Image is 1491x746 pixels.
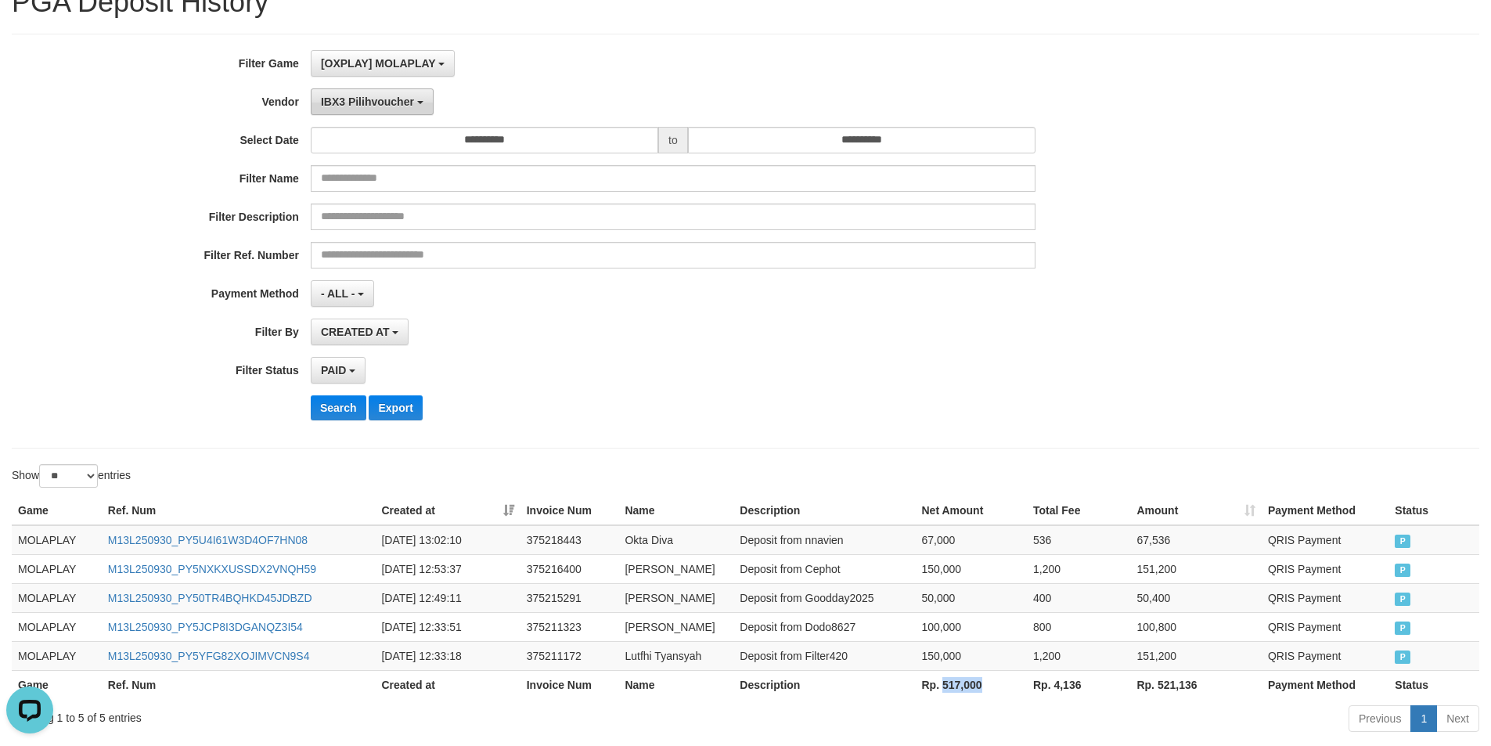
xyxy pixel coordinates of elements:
td: [DATE] 12:33:51 [375,612,520,641]
span: CREATED AT [321,326,390,338]
td: 375218443 [520,525,619,555]
span: PAID [1395,564,1410,577]
td: [PERSON_NAME] [618,554,733,583]
td: Deposit from Dodo8627 [733,612,915,641]
th: Description [733,496,915,525]
td: QRIS Payment [1262,554,1388,583]
span: PAID [1395,593,1410,606]
td: 67,536 [1130,525,1261,555]
th: Created at [375,670,520,699]
td: Deposit from Filter420 [733,641,915,670]
td: 50,400 [1130,583,1261,612]
td: 1,200 [1027,554,1130,583]
th: Created at: activate to sort column ascending [375,496,520,525]
td: MOLAPLAY [12,525,102,555]
td: 375211323 [520,612,619,641]
button: PAID [311,357,366,384]
select: Showentries [39,464,98,488]
td: Deposit from Cephot [733,554,915,583]
th: Ref. Num [102,670,376,699]
th: Invoice Num [520,670,619,699]
div: Showing 1 to 5 of 5 entries [12,704,610,726]
td: 150,000 [916,641,1028,670]
span: PAID [1395,535,1410,548]
td: Deposit from Goodday2025 [733,583,915,612]
button: Export [369,395,422,420]
th: Ref. Num [102,496,376,525]
button: Open LiveChat chat widget [6,6,53,53]
th: Total Fee [1027,496,1130,525]
td: 800 [1027,612,1130,641]
button: Search [311,395,366,420]
span: IBX3 Pilihvoucher [321,96,414,108]
a: M13L250930_PY50TR4BQHKD45JDBZD [108,592,312,604]
td: MOLAPLAY [12,612,102,641]
td: 151,200 [1130,554,1261,583]
a: M13L250930_PY5JCP8I3DGANQZ3I54 [108,621,303,633]
span: PAID [1395,622,1410,635]
th: Net Amount [916,496,1028,525]
td: 536 [1027,525,1130,555]
a: M13L250930_PY5U4I61W3D4OF7HN08 [108,534,308,546]
th: Rp. 521,136 [1130,670,1261,699]
th: Name [618,496,733,525]
td: 375216400 [520,554,619,583]
th: Game [12,496,102,525]
td: 375211172 [520,641,619,670]
td: [DATE] 12:53:37 [375,554,520,583]
button: - ALL - [311,280,374,307]
td: 400 [1027,583,1130,612]
span: to [658,127,688,153]
td: 50,000 [916,583,1028,612]
td: QRIS Payment [1262,525,1388,555]
td: 151,200 [1130,641,1261,670]
th: Rp. 4,136 [1027,670,1130,699]
td: Lutfhi Tyansyah [618,641,733,670]
td: [PERSON_NAME] [618,612,733,641]
td: Okta Diva [618,525,733,555]
td: MOLAPLAY [12,641,102,670]
td: 1,200 [1027,641,1130,670]
td: QRIS Payment [1262,612,1388,641]
label: Show entries [12,464,131,488]
th: Payment Method [1262,670,1388,699]
td: [PERSON_NAME] [618,583,733,612]
th: Rp. 517,000 [916,670,1028,699]
td: 375215291 [520,583,619,612]
span: PAID [321,364,346,377]
th: Amount: activate to sort column ascending [1130,496,1261,525]
button: IBX3 Pilihvoucher [311,88,434,115]
span: - ALL - [321,287,355,300]
a: Previous [1349,705,1411,732]
td: QRIS Payment [1262,641,1388,670]
button: [OXPLAY] MOLAPLAY [311,50,455,77]
a: M13L250930_PY5NXKXUSSDX2VNQH59 [108,563,316,575]
td: MOLAPLAY [12,554,102,583]
td: Deposit from nnavien [733,525,915,555]
a: Next [1436,705,1479,732]
span: PAID [1395,650,1410,664]
button: CREATED AT [311,319,409,345]
td: [DATE] 12:49:11 [375,583,520,612]
th: Status [1388,670,1479,699]
td: MOLAPLAY [12,583,102,612]
td: QRIS Payment [1262,583,1388,612]
td: 67,000 [916,525,1028,555]
th: Game [12,670,102,699]
td: 150,000 [916,554,1028,583]
a: M13L250930_PY5YFG82XOJIMVCN9S4 [108,650,310,662]
th: Name [618,670,733,699]
th: Status [1388,496,1479,525]
a: 1 [1410,705,1437,732]
td: 100,000 [916,612,1028,641]
th: Payment Method [1262,496,1388,525]
td: 100,800 [1130,612,1261,641]
span: [OXPLAY] MOLAPLAY [321,57,436,70]
th: Invoice Num [520,496,619,525]
th: Description [733,670,915,699]
td: [DATE] 13:02:10 [375,525,520,555]
td: [DATE] 12:33:18 [375,641,520,670]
